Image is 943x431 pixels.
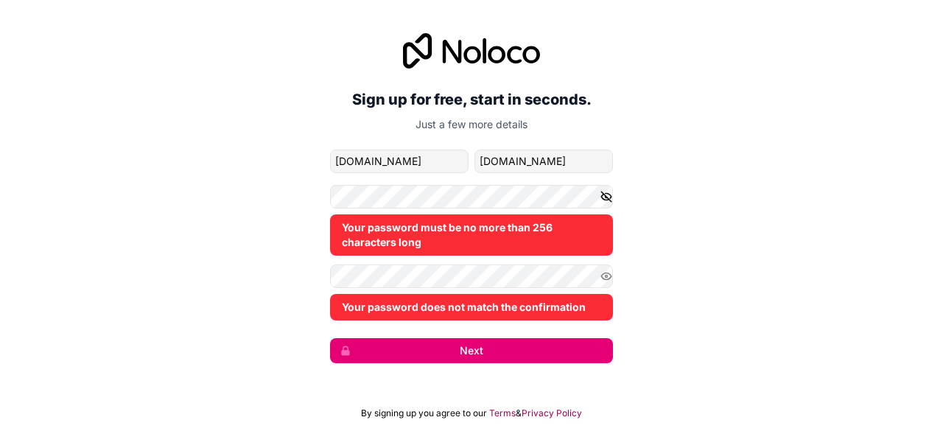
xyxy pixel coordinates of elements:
[522,407,582,419] a: Privacy Policy
[330,294,613,320] div: Your password does not match the confirmation
[489,407,516,419] a: Terms
[474,150,613,173] input: family-name
[361,407,487,419] span: By signing up you agree to our
[330,214,613,256] div: Your password must be no more than 256 characters long
[330,338,613,363] button: Next
[516,407,522,419] span: &
[330,185,613,209] input: Password
[330,264,613,288] input: Confirm password
[330,86,613,113] h2: Sign up for free, start in seconds.
[330,117,613,132] p: Just a few more details
[330,150,469,173] input: given-name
